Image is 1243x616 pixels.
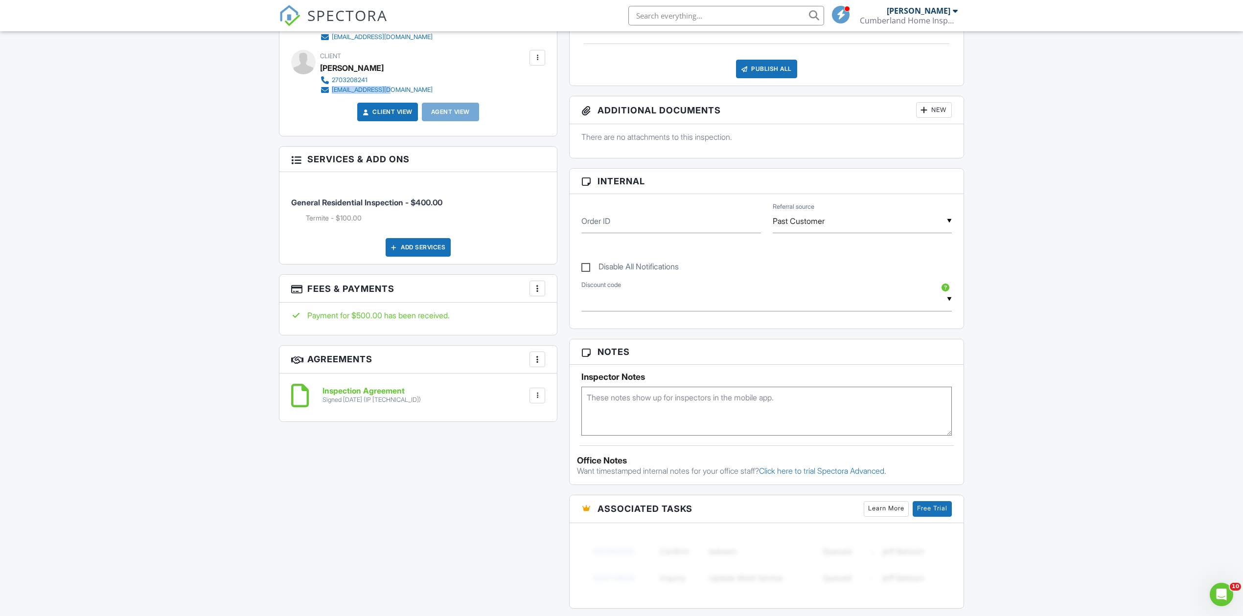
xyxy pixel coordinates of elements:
div: Publish All [736,60,797,78]
label: Discount code [581,281,621,289]
div: [PERSON_NAME] [320,61,384,75]
iframe: Intercom live chat [1210,583,1233,606]
div: New [916,102,952,118]
h6: Inspection Agreement [322,387,421,396]
div: Office Notes [577,456,956,465]
p: There are no attachments to this inspection. [581,132,952,142]
img: The Best Home Inspection Software - Spectora [279,5,300,26]
div: Signed [DATE] (IP [TECHNICAL_ID]) [322,396,421,404]
span: Associated Tasks [598,502,692,515]
h3: Agreements [279,346,557,374]
a: Learn More [864,501,909,517]
input: Search everything... [628,6,824,25]
label: Disable All Notifications [581,262,679,274]
h3: Fees & Payments [279,275,557,303]
img: blurred-tasks-251b60f19c3f713f9215ee2a18cbf2105fc2d72fcd585247cf5e9ec0c957c1dd.png [581,530,952,599]
li: Service: General Residential Inspection [291,179,545,230]
li: Add on: Termite [306,213,545,223]
p: Want timestamped internal notes for your office staff? [577,465,956,476]
h5: Inspector Notes [581,372,952,382]
label: Referral source [773,202,814,211]
div: Add Services [386,238,451,257]
div: [EMAIL_ADDRESS][DOMAIN_NAME] [332,33,433,41]
a: [EMAIL_ADDRESS][DOMAIN_NAME] [320,32,433,42]
h3: Additional Documents [570,96,964,124]
a: Free Trial [913,501,952,517]
span: 10 [1230,583,1241,591]
a: Click here to trial Spectora Advanced. [759,466,886,476]
a: SPECTORA [279,13,388,34]
h3: Services & Add ons [279,147,557,172]
a: Client View [361,107,413,117]
span: Client [320,52,341,60]
h3: Internal [570,169,964,194]
h3: Notes [570,339,964,365]
div: 2703208241 [332,76,368,84]
span: SPECTORA [307,5,388,25]
div: [EMAIL_ADDRESS][DOMAIN_NAME] [332,86,433,94]
span: General Residential Inspection - $400.00 [291,198,442,207]
a: Inspection Agreement Signed [DATE] (IP [TECHNICAL_ID]) [322,387,421,404]
div: Payment for $500.00 has been received. [291,310,545,321]
a: [EMAIL_ADDRESS][DOMAIN_NAME] [320,85,433,95]
a: 2703208241 [320,75,433,85]
label: Order ID [581,216,610,226]
div: [PERSON_NAME] [887,6,950,16]
div: Cumberland Home Inspection LLC [860,16,958,25]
